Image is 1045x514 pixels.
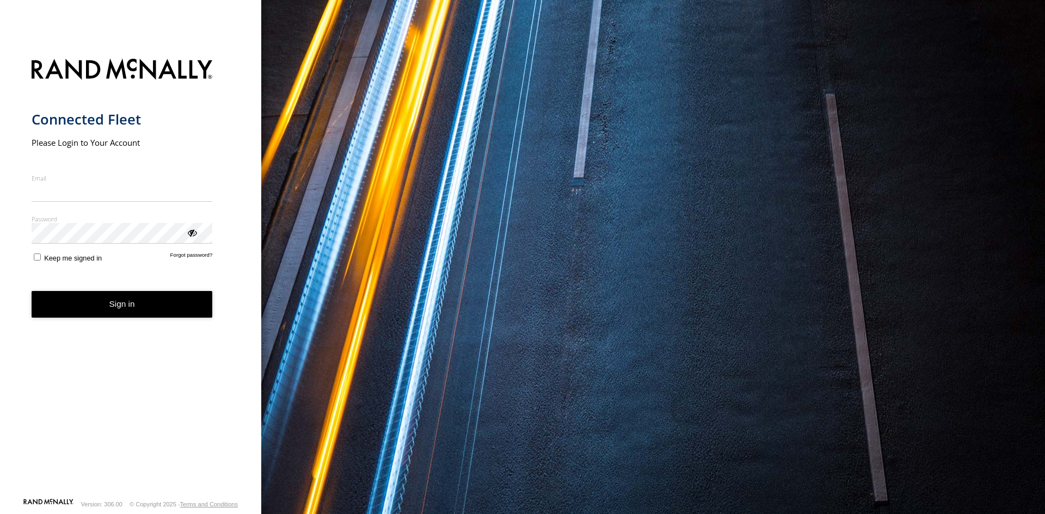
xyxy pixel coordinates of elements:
label: Email [32,174,213,182]
label: Password [32,215,213,223]
div: ViewPassword [186,227,197,238]
input: Keep me signed in [34,253,41,261]
h1: Connected Fleet [32,110,213,128]
span: Keep me signed in [44,254,102,262]
a: Forgot password? [170,252,213,262]
button: Sign in [32,291,213,318]
div: © Copyright 2025 - [130,501,238,507]
a: Terms and Conditions [180,501,238,507]
a: Visit our Website [23,499,73,510]
div: Version: 306.00 [81,501,122,507]
h2: Please Login to Your Account [32,137,213,148]
form: main [32,52,230,498]
img: Rand McNally [32,57,213,84]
